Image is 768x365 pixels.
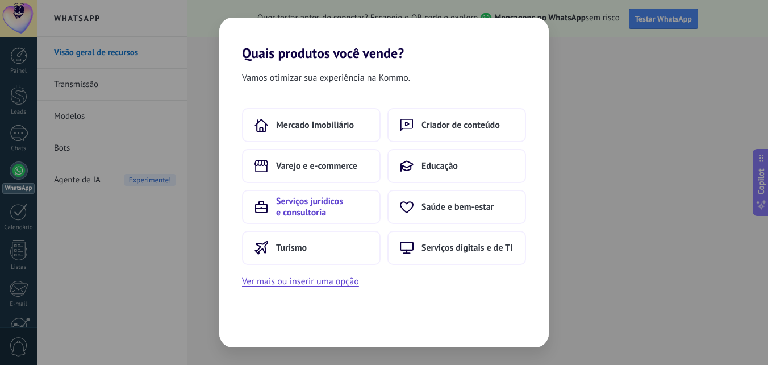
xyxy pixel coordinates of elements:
[387,231,526,265] button: Serviços digitais e de TI
[387,190,526,224] button: Saúde e bem-estar
[242,70,410,85] span: Vamos otimizar sua experiência na Kommo.
[421,242,513,254] span: Serviços digitais e de TI
[387,108,526,142] button: Criador de conteúdo
[219,18,549,61] h2: Quais produtos você vende?
[242,274,359,289] button: Ver mais ou inserir uma opção
[276,119,354,131] span: Mercado Imobiliário
[421,160,458,172] span: Educação
[421,119,500,131] span: Criador de conteúdo
[421,201,494,213] span: Saúde e bem-estar
[242,190,381,224] button: Serviços jurídicos e consultoria
[276,242,307,254] span: Turismo
[387,149,526,183] button: Educação
[242,108,381,142] button: Mercado Imobiliário
[242,149,381,183] button: Varejo e e-commerce
[242,231,381,265] button: Turismo
[276,196,368,218] span: Serviços jurídicos e consultoria
[276,160,357,172] span: Varejo e e-commerce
